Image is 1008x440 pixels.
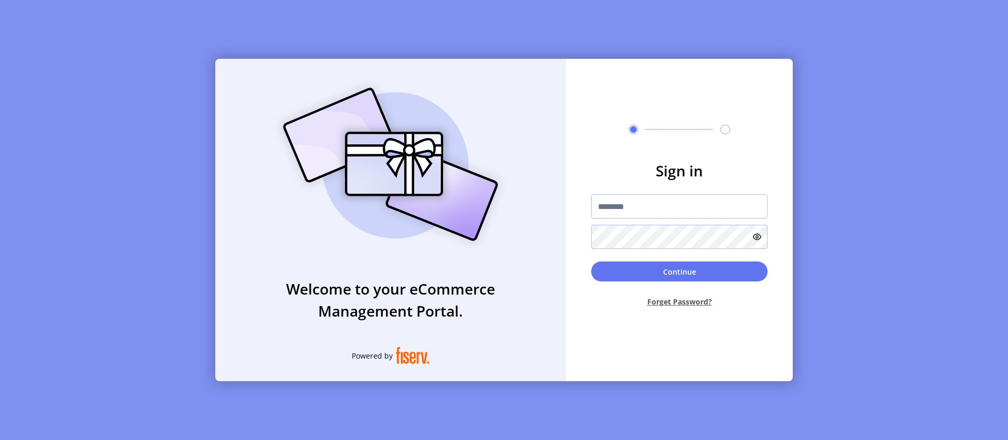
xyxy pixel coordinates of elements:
[591,288,768,316] button: Forget Password?
[215,278,566,322] h3: Welcome to your eCommerce Management Portal.
[267,76,514,253] img: card_Illustration.svg
[591,261,768,281] button: Continue
[352,350,393,361] span: Powered by
[591,160,768,182] h3: Sign in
